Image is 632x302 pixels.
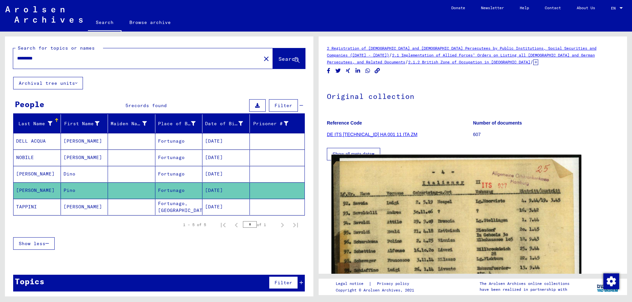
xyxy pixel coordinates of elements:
mat-cell: TAPPINI [13,199,61,215]
button: Next page [276,218,289,231]
span: records found [128,103,167,108]
button: Last page [289,218,302,231]
div: Maiden Name [111,120,147,127]
div: First Name [64,118,108,129]
a: 2.1 Implementation of Allied Forces’ Orders on Listing all [DEMOGRAPHIC_DATA] and German Persecut... [327,53,595,64]
mat-cell: [PERSON_NAME] [61,150,108,166]
button: Share on Xing [345,67,352,75]
mat-cell: [PERSON_NAME] [61,133,108,149]
mat-label: Search for topics or names [18,45,95,51]
mat-cell: DELL ACQUA [13,133,61,149]
div: Place of Birth [158,118,204,129]
a: Privacy policy [372,280,417,287]
button: Copy link [374,67,381,75]
button: Clear [260,52,273,65]
mat-header-cell: First Name [61,114,108,133]
span: / [405,59,408,65]
b: Reference Code [327,120,362,126]
mat-cell: [PERSON_NAME] [13,166,61,182]
mat-cell: Dino [61,166,108,182]
div: 1 – 5 of 5 [183,222,206,228]
mat-cell: Fortunago [155,182,203,198]
p: The Arolsen Archives online collections [480,281,569,287]
div: Date of Birth [205,118,251,129]
button: Share on WhatsApp [364,67,371,75]
button: Share on Facebook [325,67,332,75]
h1: Original collection [327,81,619,110]
button: Archival tree units [13,77,83,89]
mat-cell: [DATE] [202,133,250,149]
a: Legal notice [336,280,369,287]
button: Show all meta data [327,148,380,160]
a: Browse archive [121,14,179,30]
span: / [389,52,392,58]
div: Date of Birth [205,120,243,127]
p: Copyright © Arolsen Archives, 2021 [336,287,417,293]
div: of 1 [243,221,276,228]
button: Filter [269,276,298,289]
mat-header-cell: Place of Birth [155,114,203,133]
a: 2 Registration of [DEMOGRAPHIC_DATA] and [DEMOGRAPHIC_DATA] Persecutees by Public Institutions, S... [327,46,596,58]
mat-cell: NOBILE [13,150,61,166]
img: Arolsen_neg.svg [5,6,83,23]
div: | [336,280,417,287]
mat-cell: Fortunago [155,166,203,182]
mat-cell: Fortunago, [GEOGRAPHIC_DATA] [155,199,203,215]
a: Search [88,14,121,32]
mat-cell: [DATE] [202,199,250,215]
span: Show less [19,241,45,246]
span: EN [611,6,618,11]
button: Share on LinkedIn [355,67,361,75]
div: First Name [64,120,100,127]
div: Prisoner # [252,120,289,127]
b: Number of documents [473,120,522,126]
span: / [530,59,533,65]
div: Place of Birth [158,120,196,127]
mat-cell: [DATE] [202,182,250,198]
img: Change consent [603,273,619,289]
span: Search [278,56,298,62]
button: Previous page [230,218,243,231]
button: Search [273,48,305,69]
mat-cell: Fortunago [155,133,203,149]
p: have been realized in partnership with [480,287,569,292]
mat-cell: [PERSON_NAME] [13,182,61,198]
div: People [15,98,44,110]
mat-cell: [PERSON_NAME] [61,199,108,215]
mat-cell: [DATE] [202,166,250,182]
mat-header-cell: Maiden Name [108,114,155,133]
p: 607 [473,131,619,138]
mat-cell: Fortunago [155,150,203,166]
button: Show less [13,237,55,250]
mat-header-cell: Prisoner # [250,114,305,133]
mat-cell: [DATE] [202,150,250,166]
mat-icon: close [262,55,270,63]
mat-header-cell: Date of Birth [202,114,250,133]
span: Filter [275,103,292,108]
div: Maiden Name [111,118,155,129]
button: First page [217,218,230,231]
a: 2.1.2 British Zone of Occupation in [GEOGRAPHIC_DATA] [408,59,530,64]
img: yv_logo.png [595,278,620,295]
mat-header-cell: Last Name [13,114,61,133]
div: Last Name [16,118,61,129]
div: Last Name [16,120,52,127]
mat-cell: Pino [61,182,108,198]
span: 5 [125,103,128,108]
a: DE ITS [TECHNICAL_ID] HA 001 11 ITA ZM [327,132,417,137]
button: Filter [269,99,298,112]
div: Prisoner # [252,118,297,129]
div: Topics [15,275,44,287]
span: Filter [275,280,292,286]
button: Share on Twitter [335,67,342,75]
